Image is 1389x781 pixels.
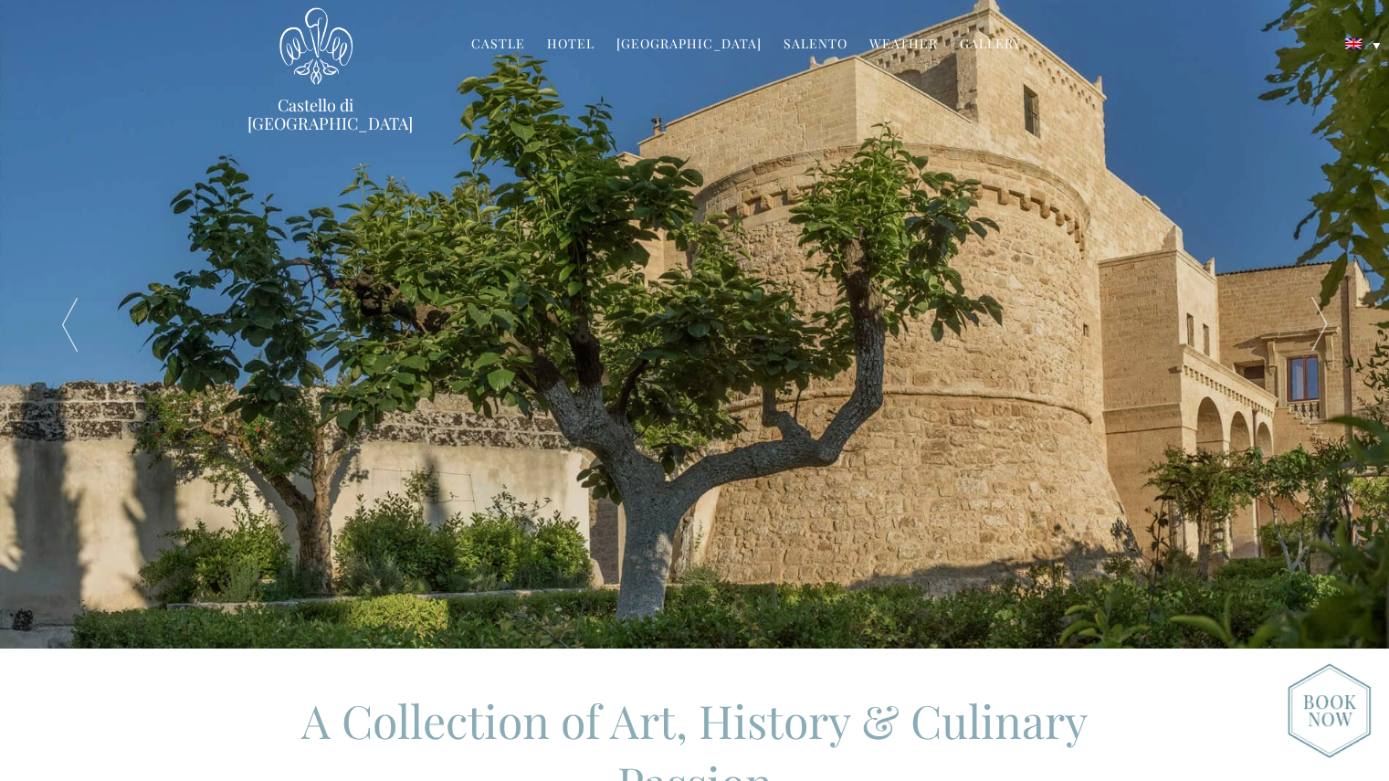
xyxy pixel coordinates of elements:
[247,96,384,132] a: Castello di [GEOGRAPHIC_DATA]
[471,35,525,56] a: Castle
[869,35,938,56] a: Weather
[1288,663,1371,758] img: new-booknow.png
[279,7,353,85] img: Castello di Ugento
[616,35,762,56] a: [GEOGRAPHIC_DATA]
[547,35,595,56] a: Hotel
[784,35,847,56] a: Salento
[960,35,1021,56] a: Gallery
[1345,38,1362,49] img: English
